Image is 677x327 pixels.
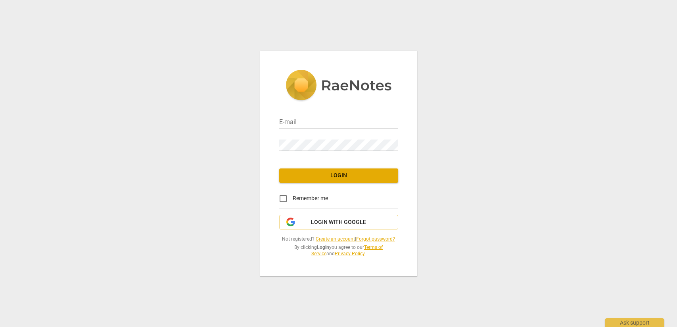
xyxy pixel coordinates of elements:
[279,236,398,243] span: Not registered? |
[286,70,392,102] img: 5ac2273c67554f335776073100b6d88f.svg
[311,218,366,226] span: Login with Google
[335,251,364,256] a: Privacy Policy
[317,245,329,250] b: Login
[356,236,395,242] a: Forgot password?
[293,194,328,203] span: Remember me
[316,236,355,242] a: Create an account
[286,172,392,180] span: Login
[279,215,398,230] button: Login with Google
[279,244,398,257] span: By clicking you agree to our and .
[279,168,398,183] button: Login
[605,318,664,327] div: Ask support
